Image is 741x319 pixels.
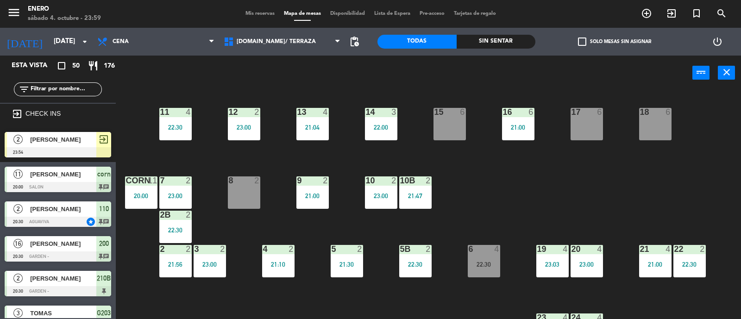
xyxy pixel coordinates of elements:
[19,84,30,95] i: filter_list
[691,8,702,19] i: turned_in_not
[377,35,457,49] div: Todas
[399,261,432,268] div: 22:30
[578,38,651,46] label: Solo mesas sin asignar
[468,261,500,268] div: 22:30
[160,176,161,185] div: 7
[79,36,90,47] i: arrow_drop_down
[641,8,652,19] i: add_circle_outline
[716,8,727,19] i: search
[357,245,363,253] div: 2
[220,245,226,253] div: 2
[365,124,397,131] div: 22:00
[296,124,329,131] div: 21:04
[365,193,397,199] div: 23:00
[30,169,96,179] span: [PERSON_NAME]
[28,14,101,23] div: sábado 4. octubre - 23:59
[12,108,23,119] i: exit_to_app
[97,273,111,284] span: 210B
[88,60,99,71] i: restaurant
[528,108,534,116] div: 6
[289,245,294,253] div: 2
[673,261,706,268] div: 22:30
[262,261,295,268] div: 21:10
[254,176,260,185] div: 2
[13,274,23,283] span: 2
[391,176,397,185] div: 2
[159,193,192,199] div: 23:00
[666,108,671,116] div: 6
[296,193,329,199] div: 21:00
[400,245,401,253] div: 5B
[297,108,298,116] div: 13
[263,245,264,253] div: 4
[13,308,23,318] span: 3
[160,211,161,219] div: 2B
[228,124,260,131] div: 23:00
[696,67,707,78] i: power_input
[13,239,23,248] span: 16
[666,245,671,253] div: 4
[494,245,500,253] div: 4
[323,176,328,185] div: 2
[370,11,415,16] span: Lista de Espera
[597,245,603,253] div: 4
[72,61,80,71] span: 50
[160,108,161,116] div: 11
[7,6,21,19] i: menu
[113,38,129,45] span: Cena
[712,36,723,47] i: power_settings_new
[97,307,111,319] span: G203
[30,204,96,214] span: [PERSON_NAME]
[718,66,735,80] button: close
[563,245,568,253] div: 4
[692,66,710,80] button: power_input
[99,203,109,214] span: 110
[537,245,538,253] div: 19
[366,108,366,116] div: 14
[279,11,326,16] span: Mapa de mesas
[331,261,363,268] div: 21:30
[30,135,96,144] span: [PERSON_NAME]
[186,245,191,253] div: 2
[578,38,586,46] span: check_box_outline_blank
[391,108,397,116] div: 3
[241,11,279,16] span: Mis reservas
[159,227,192,233] div: 22:30
[99,238,109,249] span: 200
[503,108,503,116] div: 16
[254,108,260,116] div: 2
[639,261,672,268] div: 21:00
[160,245,161,253] div: 2
[30,239,96,249] span: [PERSON_NAME]
[426,176,431,185] div: 2
[28,5,101,14] div: Enero
[159,261,192,268] div: 21:56
[7,6,21,23] button: menu
[323,108,328,116] div: 4
[400,176,401,185] div: 10b
[449,11,501,16] span: Tarjetas de regalo
[13,169,23,179] span: 11
[640,108,641,116] div: 18
[30,274,96,283] span: [PERSON_NAME]
[502,124,534,131] div: 21:00
[700,245,705,253] div: 2
[148,176,157,185] div: 11
[349,36,360,47] span: pending_actions
[297,176,298,185] div: 9
[597,108,603,116] div: 6
[104,61,115,71] span: 176
[460,108,465,116] div: 6
[56,60,67,71] i: crop_square
[13,135,23,144] span: 2
[457,35,536,49] div: Sin sentar
[13,204,23,213] span: 2
[125,193,157,199] div: 20:00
